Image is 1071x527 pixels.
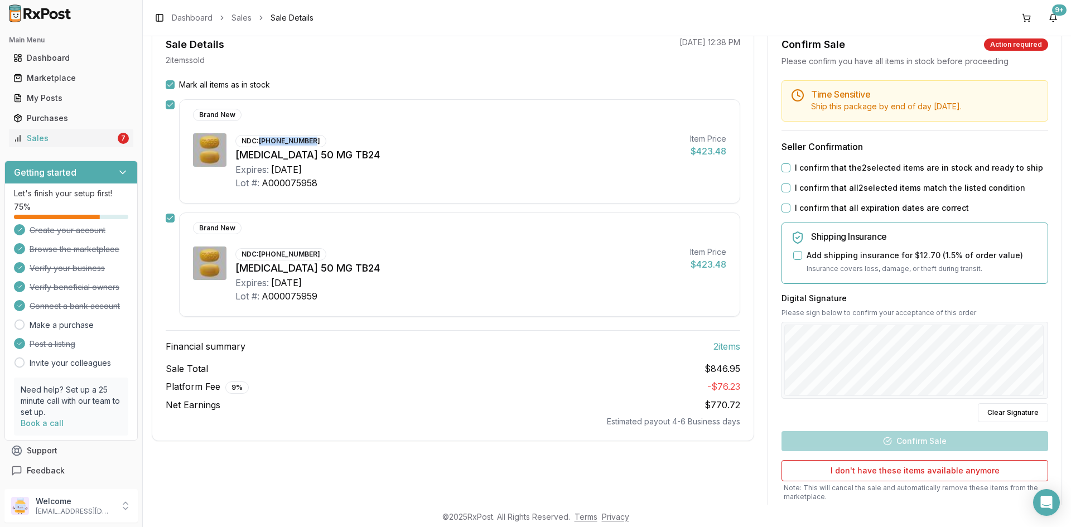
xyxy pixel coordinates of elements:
button: Sales7 [4,129,138,147]
p: Please sign below to confirm your acceptance of this order [781,308,1048,317]
div: NDC: [PHONE_NUMBER] [235,248,326,260]
p: Let's finish your setup first! [14,188,128,199]
span: Net Earnings [166,398,220,412]
span: Sale Details [271,12,313,23]
div: Sale Details [166,37,224,52]
button: I don't have these items available anymore [781,460,1048,481]
div: Expires: [235,276,269,289]
div: Lot #: [235,176,259,190]
a: Privacy [602,512,629,521]
div: [MEDICAL_DATA] 50 MG TB24 [235,260,681,276]
span: Verify beneficial owners [30,282,119,293]
h3: Getting started [14,166,76,179]
p: Need help? Set up a 25 minute call with our team to set up. [21,384,122,418]
a: Dashboard [9,48,133,68]
img: Myrbetriq 50 MG TB24 [193,133,226,167]
a: Sales [231,12,252,23]
span: Sale Total [166,362,208,375]
div: Open Intercom Messenger [1033,489,1060,516]
div: $423.48 [690,144,726,158]
a: Book a call [21,418,64,428]
button: Purchases [4,109,138,127]
a: Invite your colleagues [30,357,111,369]
div: Marketplace [13,72,129,84]
span: 75 % [14,201,31,212]
div: My Posts [13,93,129,104]
img: Myrbetriq 50 MG TB24 [193,246,226,280]
div: Expires: [235,163,269,176]
button: Support [4,441,138,461]
div: Purchases [13,113,129,124]
div: NDC: [PHONE_NUMBER] [235,135,326,147]
div: $423.48 [690,258,726,271]
h2: Main Menu [9,36,133,45]
span: - $76.23 [707,381,740,392]
img: RxPost Logo [4,4,76,22]
span: $846.95 [705,362,740,375]
div: A000075958 [262,176,317,190]
div: [DATE] [271,163,302,176]
img: User avatar [11,497,29,515]
label: Mark all items as in stock [179,79,270,90]
button: Marketplace [4,69,138,87]
p: Welcome [36,496,113,507]
label: I confirm that all expiration dates are correct [795,202,969,214]
a: Dashboard [172,12,213,23]
a: Purchases [9,108,133,128]
a: Sales7 [9,128,133,148]
div: Estimated payout 4-6 Business days [166,416,740,427]
button: My Posts [4,89,138,107]
div: [MEDICAL_DATA] 50 MG TB24 [235,147,681,163]
span: $770.72 [705,399,740,410]
span: Post a listing [30,339,75,350]
div: Item Price [690,246,726,258]
h5: Time Sensitive [811,90,1039,99]
label: I confirm that all 2 selected items match the listed condition [795,182,1025,194]
p: [EMAIL_ADDRESS][DOMAIN_NAME] [36,507,113,516]
div: Item Price [690,133,726,144]
button: Dashboard [4,49,138,67]
div: [DATE] [271,276,302,289]
a: Terms [575,512,597,521]
span: 2 item s [713,340,740,353]
div: Sales [13,133,115,144]
span: Verify your business [30,263,105,274]
nav: breadcrumb [172,12,313,23]
span: Ship this package by end of day [DATE] . [811,101,962,111]
span: Create your account [30,225,105,236]
a: Marketplace [9,68,133,88]
div: Brand New [193,222,242,234]
span: Browse the marketplace [30,244,119,255]
div: Lot #: [235,289,259,303]
a: My Posts [9,88,133,108]
p: Note: This will cancel the sale and automatically remove these items from the marketplace. [781,484,1048,501]
p: Insurance covers loss, damage, or theft during transit. [807,263,1039,274]
button: Feedback [4,461,138,481]
span: Financial summary [166,340,245,353]
label: Add shipping insurance for $12.70 ( 1.5 % of order value) [807,250,1023,261]
h5: Shipping Insurance [811,232,1039,241]
h3: Digital Signature [781,293,1048,304]
span: Feedback [27,465,65,476]
label: I confirm that the 2 selected items are in stock and ready to ship [795,162,1043,173]
span: Connect a bank account [30,301,120,312]
div: Please confirm you have all items in stock before proceeding [781,56,1048,67]
span: Platform Fee [166,380,249,394]
div: Dashboard [13,52,129,64]
div: 9+ [1052,4,1067,16]
div: Action required [984,38,1048,51]
div: Confirm Sale [781,37,845,52]
button: 9+ [1044,9,1062,27]
div: Brand New [193,109,242,121]
h3: Seller Confirmation [781,140,1048,153]
div: 7 [118,133,129,144]
a: Make a purchase [30,320,94,331]
button: Clear Signature [978,403,1048,422]
p: [DATE] 12:38 PM [679,37,740,48]
div: 9 % [225,381,249,394]
p: 2 item s sold [166,55,205,66]
div: A000075959 [262,289,317,303]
